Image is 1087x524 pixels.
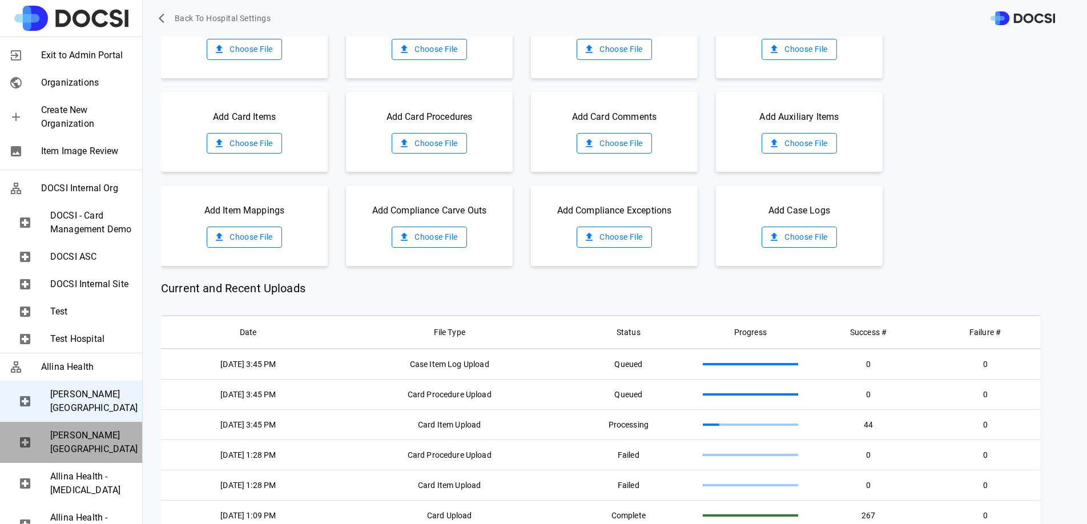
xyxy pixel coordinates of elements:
[50,305,133,319] span: Test
[372,204,487,217] span: Add Compliance Carve Outs
[336,470,563,500] td: Card Item Upload
[50,470,133,497] span: Allina Health - [MEDICAL_DATA]
[563,440,694,470] td: Failed
[175,11,271,26] span: Back to Hospital Settings
[807,379,930,409] td: 0
[929,440,1041,470] td: 0
[213,110,276,124] span: Add Card Items
[577,39,651,60] label: Choose File
[762,227,836,248] label: Choose File
[563,409,694,440] td: Processing
[929,349,1041,380] td: 0
[929,379,1041,409] td: 0
[207,227,281,248] label: Choose File
[50,429,133,456] span: [PERSON_NAME][GEOGRAPHIC_DATA]
[392,39,466,60] label: Choose File
[762,133,836,154] label: Choose File
[929,316,1041,349] th: Failure #
[392,227,466,248] label: Choose File
[392,133,466,154] label: Choose File
[694,316,807,349] th: Progress
[161,316,336,349] th: Date
[991,11,1055,26] img: DOCSI Logo
[207,39,281,60] label: Choose File
[161,440,336,470] td: [DATE] 1:28 PM
[336,440,563,470] td: Card Procedure Upload
[807,440,930,470] td: 0
[204,204,285,217] span: Add Item Mappings
[41,360,133,374] span: Allina Health
[807,349,930,380] td: 0
[14,6,128,31] img: Site Logo
[807,470,930,500] td: 0
[807,316,930,349] th: Success #
[572,110,657,124] span: Add Card Comments
[762,39,836,60] label: Choose File
[336,379,563,409] td: Card Procedure Upload
[207,133,281,154] label: Choose File
[41,103,133,131] span: Create New Organization
[50,332,133,346] span: Test Hospital
[563,470,694,500] td: Failed
[50,209,133,236] span: DOCSI - Card Management Demo
[336,409,563,440] td: Card Item Upload
[50,388,133,415] span: [PERSON_NAME][GEOGRAPHIC_DATA]
[557,204,672,217] span: Add Compliance Exceptions
[807,409,930,440] td: 44
[41,49,133,62] span: Exit to Admin Portal
[563,349,694,380] td: Queued
[768,204,830,217] span: Add Case Logs
[336,316,563,349] th: File Type
[161,280,1041,297] span: Current and Recent Uploads
[50,277,133,291] span: DOCSI Internal Site
[929,409,1041,440] td: 0
[577,133,651,154] label: Choose File
[336,349,563,380] td: Case Item Log Upload
[161,349,336,380] td: [DATE] 3:45 PM
[41,144,133,158] span: Item Image Review
[161,409,336,440] td: [DATE] 3:45 PM
[577,227,651,248] label: Choose File
[563,379,694,409] td: Queued
[387,110,473,124] span: Add Card Procedures
[156,8,275,29] button: Back to Hospital Settings
[41,76,133,90] span: Organizations
[161,470,336,500] td: [DATE] 1:28 PM
[50,250,133,264] span: DOCSI ASC
[41,182,133,195] span: DOCSI Internal Org
[759,110,839,124] span: Add Auxiliary Items
[929,470,1041,500] td: 0
[161,379,336,409] td: [DATE] 3:45 PM
[563,316,694,349] th: Status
